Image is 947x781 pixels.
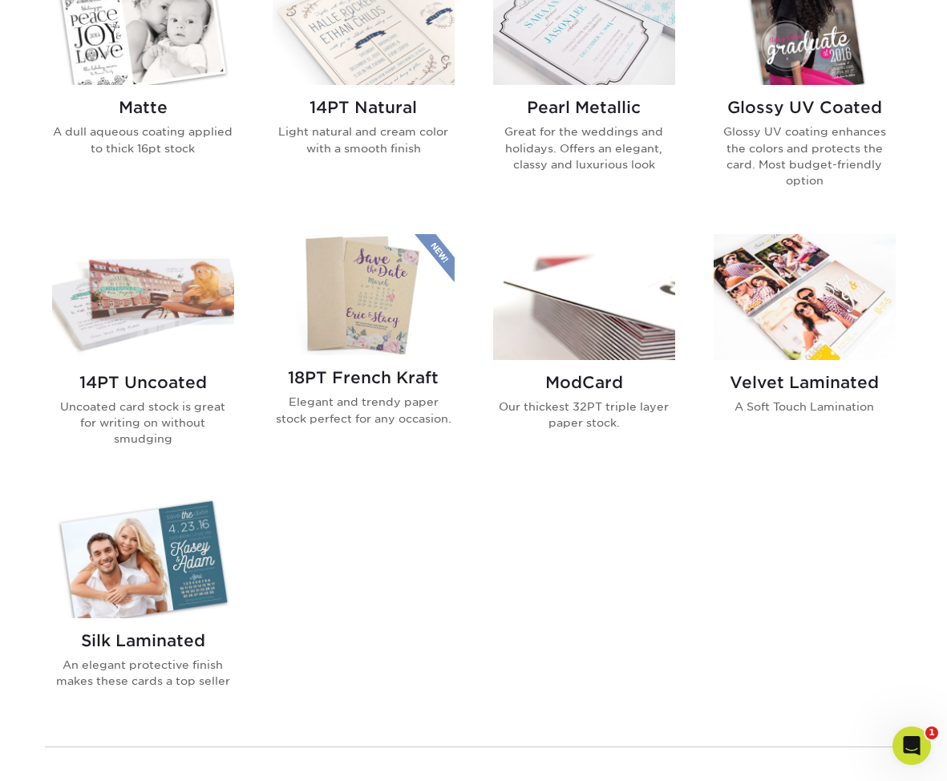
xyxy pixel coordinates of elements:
h2: Matte [52,98,234,117]
img: ModCard Invitations and Announcements [493,234,675,360]
a: ModCard Invitations and Announcements ModCard Our thickest 32PT triple layer paper stock. [493,234,675,473]
h2: Velvet Laminated [714,373,896,392]
iframe: Google Customer Reviews [4,732,136,775]
p: Our thickest 32PT triple layer paper stock. [493,399,675,431]
h2: 14PT Uncoated [52,373,234,392]
p: Uncoated card stock is great for writing on without smudging [52,399,234,447]
p: An elegant protective finish makes these cards a top seller [52,657,234,690]
p: Great for the weddings and holidays. Offers an elegant, classy and luxurious look [493,123,675,172]
img: 14PT Uncoated Invitations and Announcements [52,234,234,360]
h2: Pearl Metallic [493,98,675,117]
a: Velvet Laminated Invitations and Announcements Velvet Laminated A Soft Touch Lamination [714,234,896,473]
p: Glossy UV coating enhances the colors and protects the card. Most budget-friendly option [714,123,896,189]
span: 1 [925,726,938,739]
a: 14PT Uncoated Invitations and Announcements 14PT Uncoated Uncoated card stock is great for writin... [52,234,234,473]
img: Velvet Laminated Invitations and Announcements [714,234,896,360]
a: Silk Laminated Invitations and Announcements Silk Laminated An elegant protective finish makes th... [52,492,234,715]
iframe: Intercom live chat [892,726,931,765]
h2: 14PT Natural [273,98,455,117]
h2: 18PT French Kraft [273,368,455,387]
p: A Soft Touch Lamination [714,399,896,415]
p: Light natural and cream color with a smooth finish [273,123,455,156]
h2: ModCard [493,373,675,392]
h2: Silk Laminated [52,631,234,650]
a: 18PT French Kraft Invitations and Announcements 18PT French Kraft Elegant and trendy paper stock ... [273,234,455,473]
h2: Glossy UV Coated [714,98,896,117]
img: New Product [415,234,455,282]
img: 18PT French Kraft Invitations and Announcements [273,234,455,355]
img: Silk Laminated Invitations and Announcements [52,492,234,618]
p: Elegant and trendy paper stock perfect for any occasion. [273,394,455,427]
p: A dull aqueous coating applied to thick 16pt stock [52,123,234,156]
